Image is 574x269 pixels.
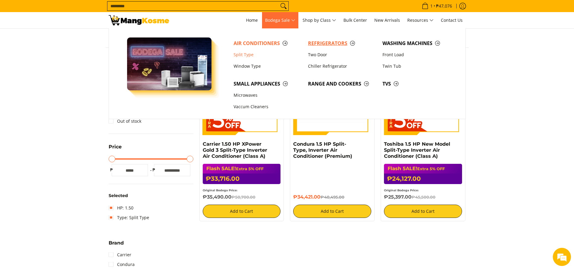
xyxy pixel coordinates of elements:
span: Price [109,144,122,149]
button: Add to Cart [293,205,371,218]
h6: ₱35,490.00 [203,194,281,200]
a: Vaccum Cleaners [231,101,305,113]
span: TVs [382,80,451,88]
del: ₱50,700.00 [231,195,255,199]
h6: Selected [109,193,193,199]
span: Shop by Class [303,17,336,24]
del: ₱45,500.00 [412,195,435,199]
a: Out of stock [109,116,141,126]
a: Microwaves [231,89,305,101]
span: Range and Cookers [308,80,376,88]
nav: Main Menu [175,12,466,28]
a: Window Type [231,60,305,72]
span: Resources [407,17,434,24]
span: ₱47,076 [435,4,453,8]
a: Carrier 1.50 HP XPower Gold 3 Split-Type Inverter Air Conditioner (Class A) [203,141,267,159]
span: • [420,3,454,9]
div: Chat with us now [31,34,102,42]
a: Chiller Refrigerator [305,60,379,72]
img: Bodega Sale Aircon l Mang Kosme: Home Appliances Warehouse Sale Split Type [109,15,169,25]
span: Contact Us [441,17,463,23]
span: New Arrivals [374,17,400,23]
textarea: Type your message and hit 'Enter' [3,165,115,186]
del: ₱40,495.00 [320,195,344,199]
a: Front Load [379,49,454,60]
a: Twin Tub [379,60,454,72]
a: Range and Cookers [305,78,379,89]
span: Bodega Sale [265,17,295,24]
div: Minimize live chat window [99,3,114,18]
h6: ₱33,716.00 [203,173,281,184]
h6: ₱24,127.00 [384,173,462,184]
span: Air Conditioners [234,40,302,47]
small: Original Bodega Price: [384,189,419,192]
a: New Arrivals [371,12,403,28]
a: Split Type [231,49,305,60]
a: Condura 1.5 HP Split-Type, Inverter Air Conditioner (Premium) [293,141,352,159]
a: Resources [404,12,437,28]
span: Bulk Center [343,17,367,23]
button: Add to Cart [384,205,462,218]
a: TVs [379,78,454,89]
span: Brand [109,241,124,245]
span: Small Appliances [234,80,302,88]
a: Two Door [305,49,379,60]
a: Shop by Class [300,12,339,28]
a: Air Conditioners [231,37,305,49]
a: Refrigerators [305,37,379,49]
img: Bodega Sale [127,37,212,90]
a: Bodega Sale [262,12,298,28]
button: Search [279,2,288,11]
span: Home [246,17,258,23]
a: Washing Machines [379,37,454,49]
span: Refrigerators [308,40,376,47]
a: Type: Split Type [109,213,149,222]
a: Carrier [109,250,131,260]
a: Contact Us [438,12,466,28]
button: Add to Cart [203,205,281,218]
small: Original Bodega Price: [203,189,238,192]
a: Toshiba 1.5 HP New Model Split-Type Inverter Air Conditioner (Class A) [384,141,450,159]
a: HP: 1.50 [109,203,133,213]
summary: Open [109,241,124,250]
h6: ₱25,397.00 [384,194,462,200]
span: We're online! [35,76,84,137]
span: Washing Machines [382,40,451,47]
span: 1 [429,4,434,8]
a: Small Appliances [231,78,305,89]
a: Home [243,12,261,28]
span: ₱ [109,167,115,173]
a: Bulk Center [340,12,370,28]
summary: Open [109,144,122,154]
span: ₱ [151,167,157,173]
h6: ₱34,421.00 [293,194,371,200]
